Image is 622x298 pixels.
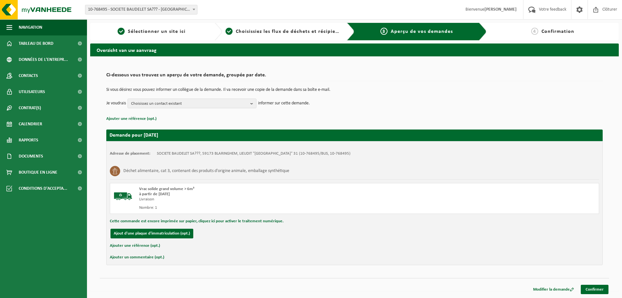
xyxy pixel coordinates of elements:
[258,99,310,108] p: informer sur cette demande.
[19,35,53,52] span: Tableau de bord
[123,166,289,176] h3: Déchet alimentaire, cat 3, contenant des produits d'origine animale, emballage synthétique
[85,5,197,14] span: 10-768495 - SOCIETE BAUDELET SA??? - BLARINGHEM
[106,88,603,92] p: Si vous désirez vous pouvez informer un collègue de la demande. Il va recevoir une copie de la de...
[90,43,619,56] h2: Overzicht van uw aanvraag
[19,52,68,68] span: Données de l'entrepr...
[380,28,388,35] span: 3
[110,242,160,250] button: Ajouter une référence (opt.)
[484,7,517,12] strong: [PERSON_NAME]
[19,180,67,197] span: Conditions d'accepta...
[110,217,283,226] button: Cette commande est encore imprimée sur papier, cliquez ici pour activer le traitement numérique.
[225,28,341,35] a: 2Choisissiez les flux de déchets et récipients
[19,132,38,148] span: Rapports
[113,187,133,206] img: BL-SO-LV.png
[139,205,380,210] div: Nombre: 1
[139,187,194,191] span: Vrac solide grand volume > 6m³
[528,285,579,294] a: Modifier la demande
[236,29,343,34] span: Choisissiez les flux de déchets et récipients
[110,133,158,138] strong: Demande pour [DATE]
[19,116,42,132] span: Calendrier
[106,72,603,81] h2: Ci-dessous vous trouvez un aperçu de votre demande, groupée par date.
[106,99,126,108] p: Je voudrais
[531,28,538,35] span: 4
[128,29,186,34] span: Sélectionner un site ici
[110,151,150,156] strong: Adresse de placement:
[19,84,45,100] span: Utilisateurs
[581,285,608,294] a: Confirmer
[225,28,233,35] span: 2
[93,28,209,35] a: 1Sélectionner un site ici
[139,197,380,202] div: Livraison
[157,151,350,156] td: SOCIETE BAUDELET SA???, 59173 BLARINGHEM, LIEUDIT "[GEOGRAPHIC_DATA]" 31 (10-768495/BUS, 10-768495)
[391,29,453,34] span: Aperçu de vos demandes
[541,29,574,34] span: Confirmation
[19,19,42,35] span: Navigation
[19,164,57,180] span: Boutique en ligne
[131,99,248,109] span: Choisissez un contact existant
[128,99,256,108] button: Choisissez un contact existant
[110,253,164,262] button: Ajouter un commentaire (opt.)
[19,148,43,164] span: Documents
[139,192,170,196] strong: à partir de [DATE]
[106,115,157,123] button: Ajouter une référence (opt.)
[110,229,193,238] button: Ajout d'une plaque d'immatriculation (opt.)
[118,28,125,35] span: 1
[19,100,41,116] span: Contrat(s)
[19,68,38,84] span: Contacts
